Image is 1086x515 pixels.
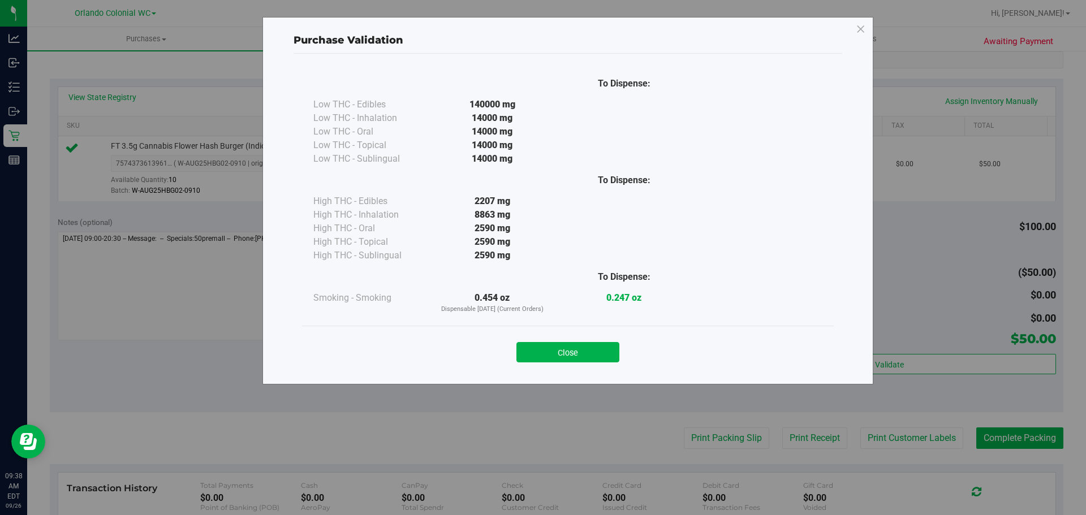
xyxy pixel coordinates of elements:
[313,98,426,111] div: Low THC - Edibles
[606,292,641,303] strong: 0.247 oz
[426,152,558,166] div: 14000 mg
[426,208,558,222] div: 8863 mg
[426,305,558,314] p: Dispensable [DATE] (Current Orders)
[11,425,45,458] iframe: Resource center
[426,98,558,111] div: 140000 mg
[313,291,426,305] div: Smoking - Smoking
[426,194,558,208] div: 2207 mg
[426,235,558,249] div: 2590 mg
[313,125,426,139] div: Low THC - Oral
[558,270,690,284] div: To Dispense:
[558,77,690,90] div: To Dispense:
[313,111,426,125] div: Low THC - Inhalation
[516,342,619,362] button: Close
[313,152,426,166] div: Low THC - Sublingual
[426,125,558,139] div: 14000 mg
[558,174,690,187] div: To Dispense:
[426,139,558,152] div: 14000 mg
[426,111,558,125] div: 14000 mg
[313,139,426,152] div: Low THC - Topical
[313,222,426,235] div: High THC - Oral
[426,291,558,314] div: 0.454 oz
[313,249,426,262] div: High THC - Sublingual
[294,34,403,46] span: Purchase Validation
[313,194,426,208] div: High THC - Edibles
[313,208,426,222] div: High THC - Inhalation
[426,249,558,262] div: 2590 mg
[313,235,426,249] div: High THC - Topical
[426,222,558,235] div: 2590 mg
